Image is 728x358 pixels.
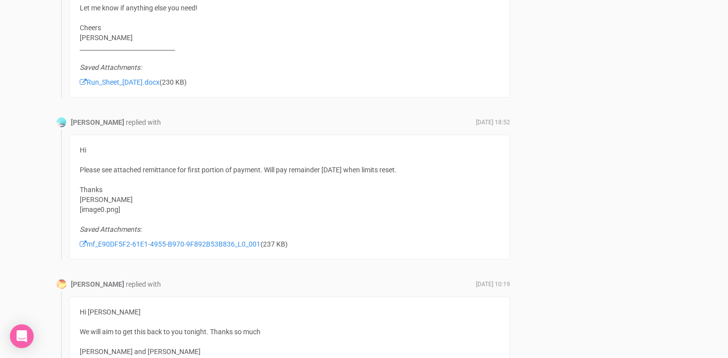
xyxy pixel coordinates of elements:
[126,280,161,288] span: replied with
[69,135,510,259] div: Hi Please see attached remittance for first portion of payment. Will pay remainder [DATE] when li...
[10,324,34,348] div: Open Intercom Messenger
[71,280,124,288] strong: [PERSON_NAME]
[80,240,288,248] span: (237 KB)
[56,117,66,127] img: Profile Image
[80,63,142,71] i: Saved Attachments:
[80,78,187,86] span: (230 KB)
[80,240,260,248] a: mf_E90DF5F2-61E1-4955-B970-9F892B53B836_L0_001
[476,118,510,127] span: [DATE] 18:52
[80,78,159,86] a: Run_Sheet_[DATE].docx
[80,225,142,233] i: Saved Attachments:
[71,118,124,126] strong: [PERSON_NAME]
[126,118,161,126] span: replied with
[476,280,510,289] span: [DATE] 10:19
[56,279,66,289] img: Profile Image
